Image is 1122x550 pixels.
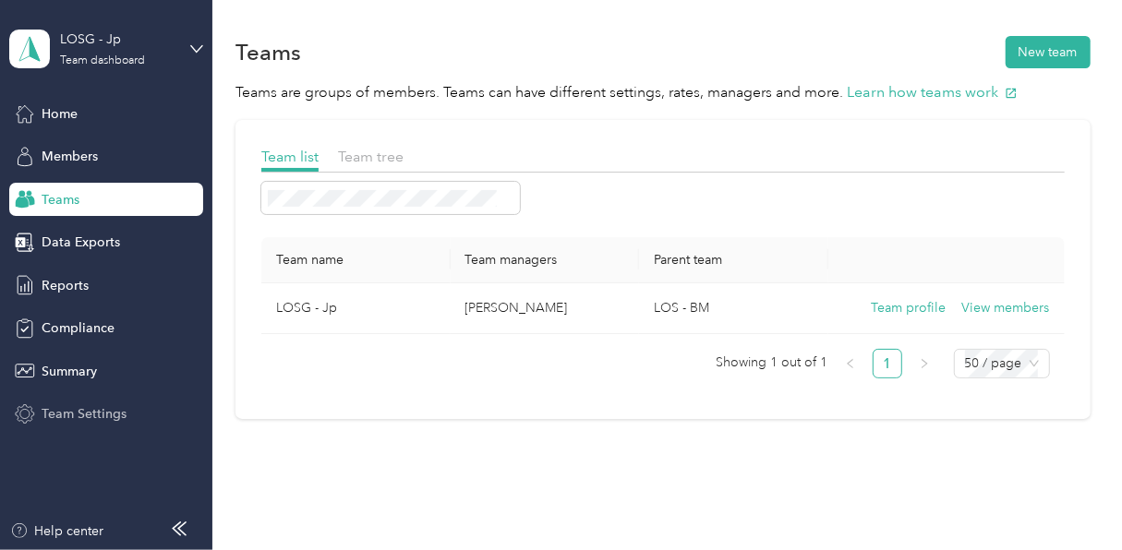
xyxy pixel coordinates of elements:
[42,233,120,252] span: Data Exports
[1006,36,1091,68] button: New team
[639,237,828,283] th: Parent team
[845,358,856,369] span: left
[717,349,828,377] span: Showing 1 out of 1
[910,349,939,378] button: right
[965,350,1039,377] span: 50 / page
[871,298,946,318] button: Team profile
[42,404,127,424] span: Team Settings
[261,283,451,334] td: LOSG - Jp
[910,349,939,378] li: Next Page
[873,349,902,378] li: 1
[954,349,1050,378] div: Page Size
[451,237,640,283] th: Team managers
[847,81,1018,104] button: Learn how teams work
[338,148,404,165] span: Team tree
[639,283,828,334] td: LOS - BM
[836,349,865,378] li: Previous Page
[42,318,115,338] span: Compliance
[465,298,625,318] p: [PERSON_NAME]
[60,30,175,49] div: LOSG - Jp
[42,104,78,124] span: Home
[42,276,89,295] span: Reports
[60,55,145,66] div: Team dashboard
[919,358,930,369] span: right
[962,298,1050,318] button: View members
[42,147,98,166] span: Members
[235,81,1091,104] p: Teams are groups of members. Teams can have different settings, rates, managers and more.
[261,148,319,165] span: Team list
[874,350,901,377] a: 1
[42,190,79,209] span: Teams
[10,521,104,541] button: Help center
[261,237,451,283] th: Team name
[42,362,97,381] span: Summary
[235,42,301,62] h1: Teams
[836,349,865,378] button: left
[1019,447,1122,550] iframe: Everlance-gr Chat Button Frame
